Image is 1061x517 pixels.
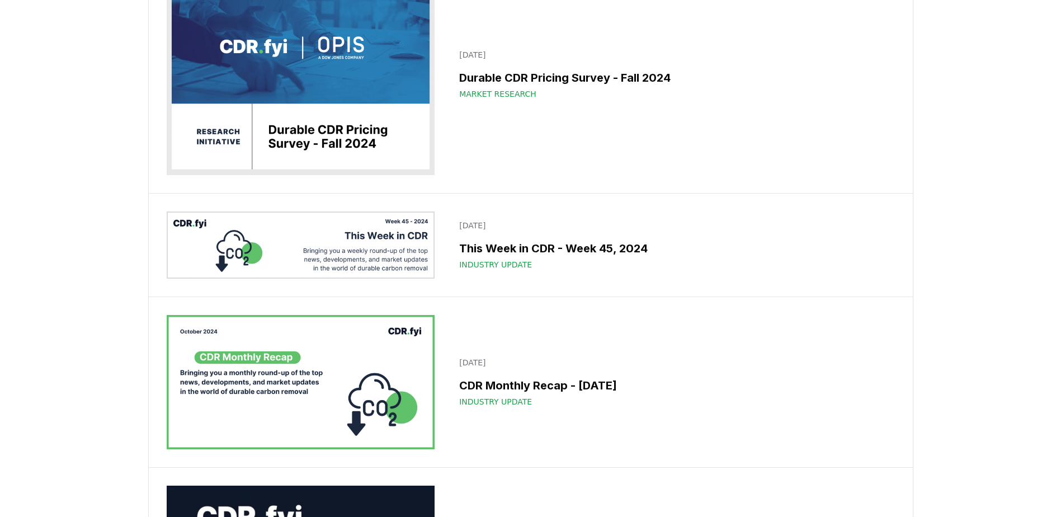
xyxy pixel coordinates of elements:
a: [DATE]This Week in CDR - Week 45, 2024Industry Update [452,213,894,277]
a: [DATE]CDR Monthly Recap - [DATE]Industry Update [452,350,894,414]
img: CDR Monthly Recap - October 2024 blog post image [167,315,435,449]
span: Market Research [459,88,536,100]
p: [DATE] [459,220,888,231]
p: [DATE] [459,49,888,60]
h3: CDR Monthly Recap - [DATE] [459,377,888,394]
p: [DATE] [459,357,888,368]
span: Industry Update [459,259,532,270]
span: Industry Update [459,396,532,407]
a: [DATE]Durable CDR Pricing Survey - Fall 2024Market Research [452,43,894,106]
h3: Durable CDR Pricing Survey - Fall 2024 [459,69,888,86]
img: This Week in CDR - Week 45, 2024 blog post image [167,211,435,279]
h3: This Week in CDR - Week 45, 2024 [459,240,888,257]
